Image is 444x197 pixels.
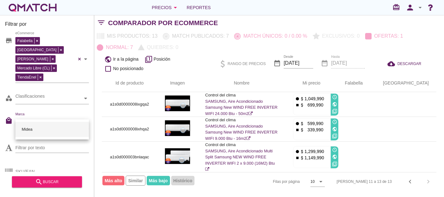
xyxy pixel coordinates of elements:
i: access_time [332,147,337,152]
span: Mercado Libre (CL) [16,65,51,71]
i: attach_money [300,156,304,160]
span: Más bajo [147,176,170,185]
i: fiber_manual_record [295,149,300,154]
a: SAMSUNG, Aire Acondicionado Multi Split Samsung NEW WIND FREE INVERTER WIFI 2 x 9.000 (16M2) Btu [205,149,275,172]
i: local_mall [5,117,13,124]
i: filter_1 [332,134,337,139]
span: Más alto [102,176,124,185]
span: TiendaEnel [16,74,38,80]
i: check_box_outline_blank [104,65,112,73]
i: arrow_drop_down [81,117,89,124]
p: Normal: 7 [103,44,133,51]
h2: Comparador por eCommerce [108,18,218,28]
i: attach_money [300,149,304,154]
span: Ir a la página [113,56,139,63]
p: Match únicos: 0 / 0.00 % [241,32,307,40]
div: [PERSON_NAME] 11 a 13 de 13 [337,179,392,184]
i: date_range [273,59,281,67]
i: public [332,154,337,159]
th: Mi precio: Not sorted. Activate to sort ascending. [286,74,332,92]
i: person [404,3,416,12]
a: SAMSUNG, Aire Acondicionado Samsung New WIND FREE INVERTER WIFI 24.000 Btu - 50m2 [205,99,277,116]
i: attach_money [300,103,304,107]
button: Normal: 7 [94,42,136,53]
p: 1,299,990 [304,148,324,155]
i: arrow_drop_down [317,178,325,185]
p: Ofertas: 1 [372,32,403,40]
i: public [332,127,337,132]
div: Precios [152,4,179,11]
div: buscar [17,178,77,186]
i: filter_1 [332,109,337,114]
th: Nombre: Not sorted. [198,74,286,92]
div: Clear all [76,36,83,83]
input: Desde [284,58,313,68]
i: search [35,178,43,186]
button: Ofertas: 1 [363,30,406,42]
span: No posicionado [113,65,144,72]
p: 1,149,990 [304,155,324,161]
img: a1s0d000003bnlaqac_190.jpg [165,148,190,164]
img: a1s0d0000008ixgqa2_190.jpg [165,96,190,111]
i: stop [295,103,300,107]
th: Id de producto: Not sorted. [102,74,157,92]
div: Filas por página [210,172,325,191]
i: stop [295,156,300,160]
i: filter_1 [332,161,337,167]
i: store [5,37,13,44]
button: buscar [12,176,82,188]
i: fiber_manual_record [295,121,300,126]
p: 1,049,990 [304,96,324,102]
i: chevron_left [406,178,414,185]
i: access_time [332,119,337,124]
span: Histórico [171,176,195,185]
i: public [104,56,112,63]
span: [GEOGRAPHIC_DATA] [16,47,58,53]
button: Precios [147,1,184,14]
button: Match únicos: 0 / 0.00 % [232,30,310,42]
span: Reportes [187,4,211,11]
p: 699,990 [304,102,323,108]
img: a1s0d0000008ixhqa2_190.jpg [165,120,190,136]
i: public [332,102,337,107]
p: Control del clima [205,117,278,123]
th: Falabella: Not sorted. Activate to sort ascending. [332,74,370,92]
i: stop [295,128,300,132]
button: DESCARGAR [382,58,426,69]
p: a1s0d0000008ixhqa2 [109,126,150,132]
p: Control del clima [205,92,278,98]
i: redeem [392,3,403,11]
div: Midea [20,122,84,137]
i: category [5,94,13,102]
span: DESCARGAR [397,61,421,67]
span: Posición [154,56,170,63]
i: filter_1 [145,56,152,63]
p: a1s0d000003bnlaqac [109,154,150,160]
p: Control del clima [205,142,278,148]
i: attach_money [300,121,304,126]
p: 599,990 [304,120,323,127]
h3: Filtrar por [5,20,89,30]
span: Similar [126,176,145,186]
a: SAMSUNG, Aire Acondicionado Samsung New WIND FREE INVERTER WIFI 9.000 Btu - 16m2 [205,124,277,141]
i: attach_money [300,96,304,101]
a: white-qmatch-logo [8,1,58,14]
th: Paris: Not sorted. Activate to sort ascending. [370,74,436,92]
a: Reportes [184,1,213,14]
i: cloud_download [387,60,397,68]
i: arrow_drop_down [416,4,424,11]
button: Previous page [404,176,416,187]
i: fiber_manual_record [295,96,300,101]
th: Imagen: Not sorted. [157,74,198,92]
div: 10 [310,179,315,184]
i: arrow_drop_down [172,4,179,11]
i: access_time [332,95,337,100]
span: [PERSON_NAME] [16,56,50,62]
p: a1s0d0000008ixgqa2 [109,101,150,107]
p: 339,990 [304,127,323,133]
span: Falabella [16,38,34,44]
i: attach_money [300,128,304,132]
